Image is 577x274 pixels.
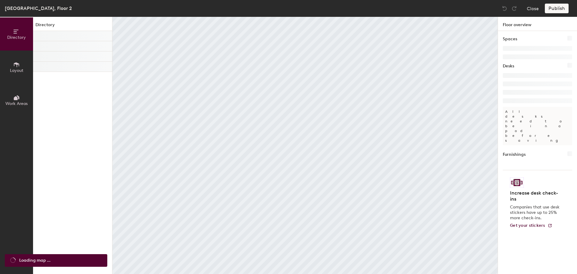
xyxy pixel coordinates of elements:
[502,5,508,11] img: Undo
[498,17,577,31] h1: Floor overview
[510,223,545,228] span: Get your stickers
[112,17,498,274] canvas: Map
[10,68,23,73] span: Layout
[527,4,539,13] button: Close
[510,190,561,202] h4: Increase desk check-ins
[5,5,72,12] div: [GEOGRAPHIC_DATA], Floor 2
[503,63,514,69] h1: Desks
[503,36,517,42] h1: Spaces
[510,205,561,221] p: Companies that use desk stickers have up to 25% more check-ins.
[33,22,112,31] h1: Directory
[19,257,50,264] span: Loading map ...
[510,223,552,228] a: Get your stickers
[503,107,572,145] p: All desks need to be in a pod before saving
[5,101,28,106] span: Work Areas
[503,151,526,158] h1: Furnishings
[511,5,517,11] img: Redo
[510,177,524,188] img: Sticker logo
[7,35,26,40] span: Directory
